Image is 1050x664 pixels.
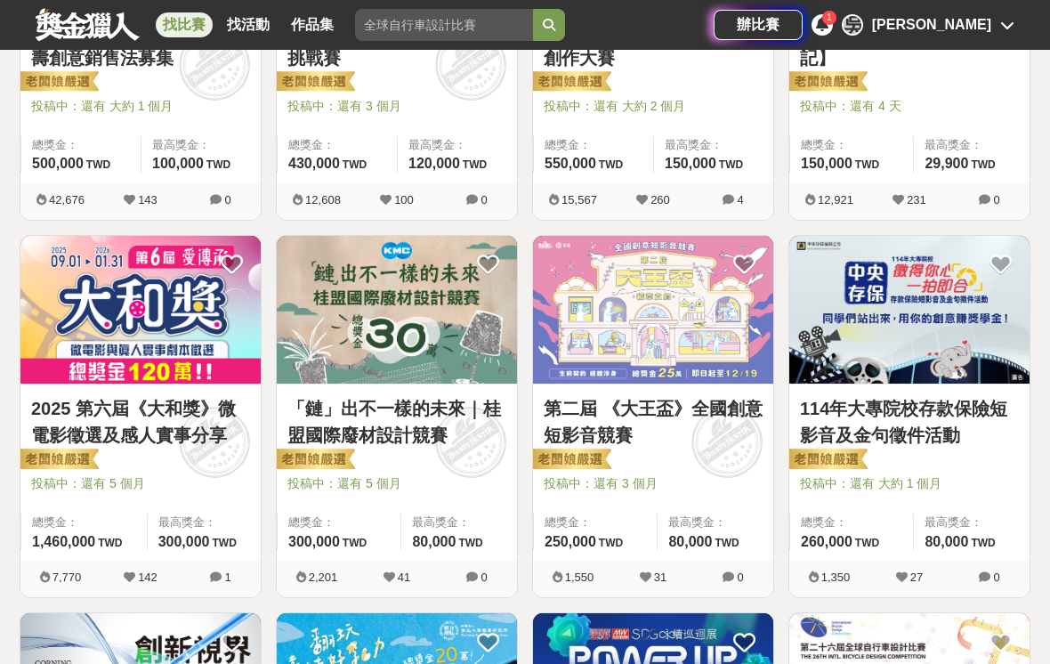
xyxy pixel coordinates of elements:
span: TWD [855,158,879,171]
a: 作品集 [284,12,341,37]
span: TWD [719,158,743,171]
span: TWD [98,537,122,549]
span: 0 [993,571,999,584]
img: Cover Image [277,236,517,385]
span: 最高獎金： [665,136,763,154]
span: 1 [827,12,832,22]
a: 「鏈」出不一樣的未來｜桂盟國際廢材設計競賽 [287,395,506,449]
span: 550,000 [545,156,596,171]
span: TWD [213,537,237,549]
span: 80,000 [412,534,456,549]
span: 300,000 [288,534,340,549]
span: 總獎金： [801,136,902,154]
div: 吳 [842,14,863,36]
div: [PERSON_NAME] [872,14,991,36]
span: 0 [481,571,487,584]
span: TWD [206,158,230,171]
img: 老闆娘嚴選 [273,448,355,473]
span: 投稿中：還有 3 個月 [287,97,506,116]
span: 250,000 [545,534,596,549]
span: 142 [138,571,157,584]
span: 1,350 [821,571,851,584]
span: 120,000 [408,156,460,171]
span: 430,000 [288,156,340,171]
span: 總獎金： [288,136,386,154]
span: 150,000 [801,156,852,171]
span: 1,550 [565,571,594,584]
span: TWD [971,158,995,171]
span: 投稿中：還有 5 個月 [287,474,506,493]
img: 老闆娘嚴選 [17,448,99,473]
span: 投稿中：還有 4 天 [800,97,1019,116]
span: 300,000 [158,534,210,549]
a: 找活動 [220,12,277,37]
span: TWD [343,537,367,549]
span: 總獎金： [32,136,130,154]
span: TWD [599,158,623,171]
span: 12,608 [305,193,341,206]
span: 最高獎金： [925,136,1019,154]
span: 4 [737,193,743,206]
img: 老闆娘嚴選 [786,448,868,473]
span: 0 [481,193,487,206]
span: 最高獎金： [412,514,506,531]
img: 老闆娘嚴選 [529,448,611,473]
span: 0 [737,571,743,584]
a: Cover Image [789,236,1030,385]
span: 100 [394,193,414,206]
span: 投稿中：還有 大約 1 個月 [800,474,1019,493]
img: Cover Image [533,236,773,385]
span: 29,900 [925,156,968,171]
img: Cover Image [20,236,261,385]
span: 41 [398,571,410,584]
span: 12,921 [818,193,853,206]
span: 31 [654,571,666,584]
span: TWD [855,537,879,549]
span: 1,460,000 [32,534,95,549]
span: 最高獎金： [408,136,506,154]
span: 1 [224,571,230,584]
span: 投稿中：還有 大約 1 個月 [31,97,250,116]
span: 80,000 [668,534,712,549]
span: 總獎金： [288,514,390,531]
span: 總獎金： [801,514,902,531]
span: 2,201 [309,571,338,584]
span: 15,567 [561,193,597,206]
span: 總獎金： [545,136,642,154]
img: 老闆娘嚴選 [17,70,99,95]
span: TWD [715,537,739,549]
span: 27 [910,571,923,584]
span: 0 [224,193,230,206]
span: TWD [599,537,623,549]
span: 投稿中：還有 5 個月 [31,474,250,493]
span: 最高獎金： [158,514,250,531]
span: 最高獎金： [925,514,1019,531]
span: 100,000 [152,156,204,171]
a: 2025 第六屆《大和獎》微電影徵選及感人實事分享 [31,395,250,449]
a: 找比賽 [156,12,213,37]
span: TWD [86,158,110,171]
span: 260,000 [801,534,852,549]
span: 42,676 [49,193,85,206]
img: 老闆娘嚴選 [273,70,355,95]
span: TWD [458,537,482,549]
span: 500,000 [32,156,84,171]
span: TWD [343,158,367,171]
a: 第二屆 《大王盃》全國創意短影音競賽 [544,395,763,449]
span: 最高獎金： [152,136,250,154]
img: 老闆娘嚴選 [786,70,868,95]
span: 150,000 [665,156,716,171]
span: 總獎金： [32,514,136,531]
span: 80,000 [925,534,968,549]
a: 辦比賽 [714,10,803,40]
span: 143 [138,193,157,206]
span: 最高獎金： [668,514,763,531]
span: 0 [993,193,999,206]
span: 260 [650,193,670,206]
span: TWD [463,158,487,171]
span: TWD [971,537,995,549]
